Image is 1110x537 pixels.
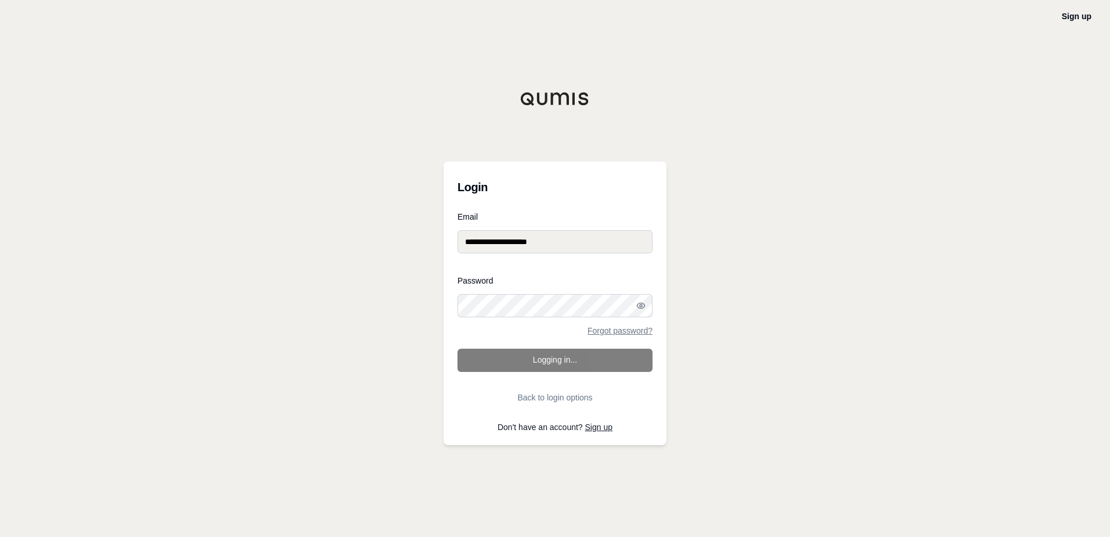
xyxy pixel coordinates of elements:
[457,423,653,431] p: Don't have an account?
[457,386,653,409] button: Back to login options
[457,277,653,285] label: Password
[520,92,590,106] img: Qumis
[457,213,653,221] label: Email
[1062,12,1091,21] a: Sign up
[457,176,653,199] h3: Login
[588,327,653,335] a: Forgot password?
[585,423,612,432] a: Sign up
